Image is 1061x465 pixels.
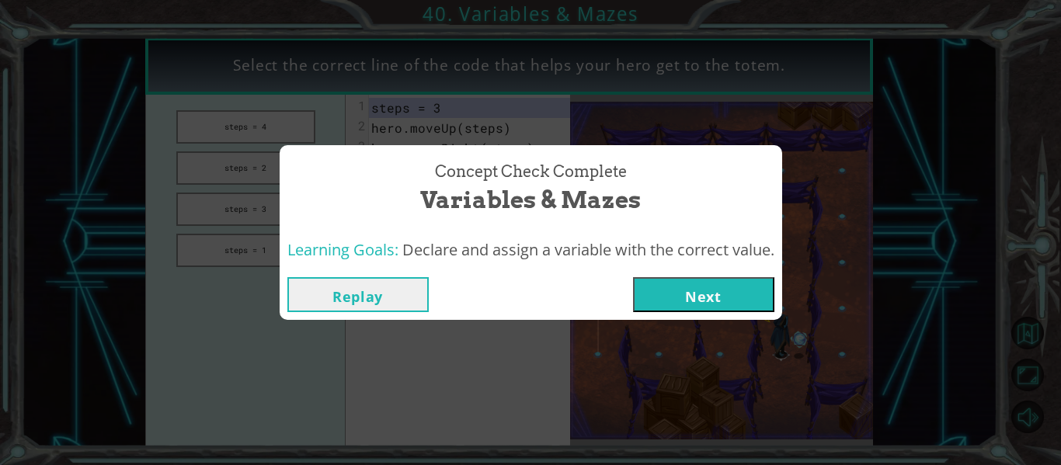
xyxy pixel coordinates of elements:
[435,161,627,183] span: Concept Check Complete
[402,239,774,260] span: Declare and assign a variable with the correct value.
[633,277,774,312] button: Next
[287,277,429,312] button: Replay
[287,239,398,260] span: Learning Goals:
[420,183,641,217] span: Variables & Mazes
